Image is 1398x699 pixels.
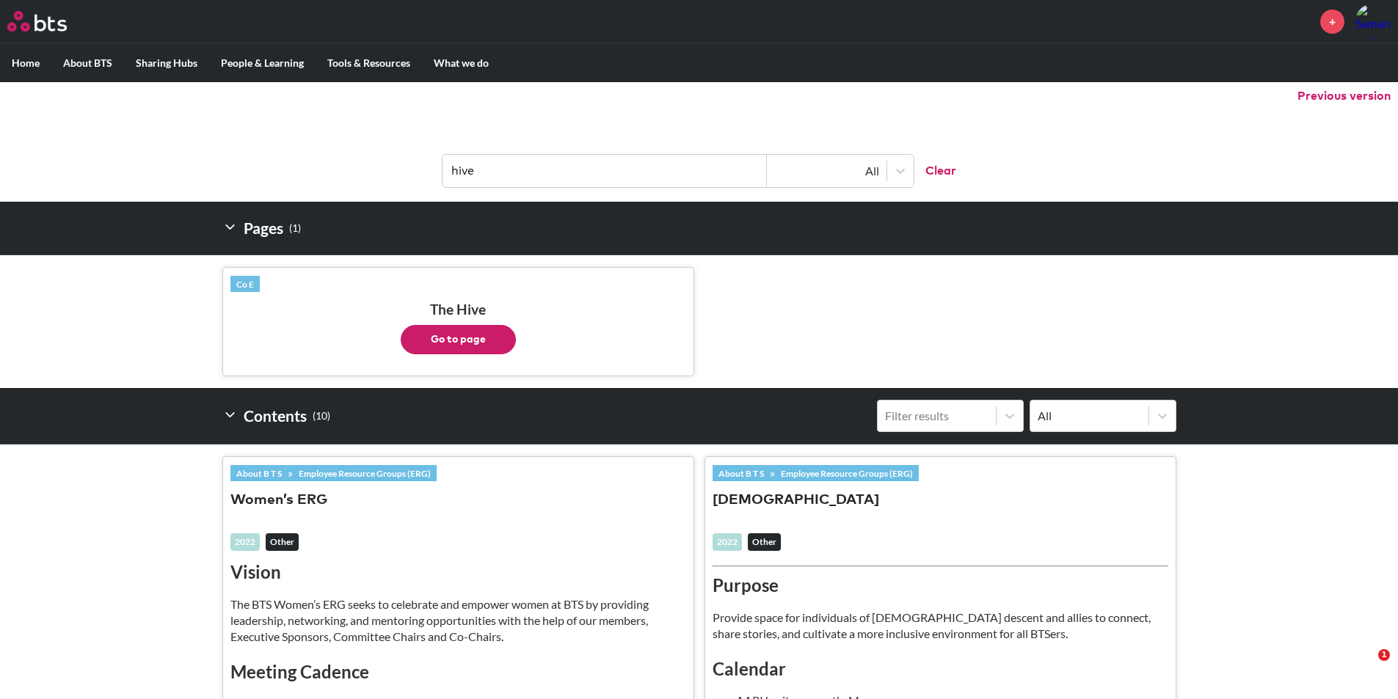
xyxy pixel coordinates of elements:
[1320,10,1344,34] a: +
[230,596,686,645] p: The BTS Women’s ERG seeks to celebrate and empower women at BTS by providing leadership, networki...
[124,44,209,82] label: Sharing Hubs
[775,465,919,481] a: Employee Resource Groups (ERG)
[713,465,919,481] div: »
[230,465,437,481] div: »
[7,11,94,32] a: Go home
[1038,408,1141,424] div: All
[209,44,316,82] label: People & Learning
[713,656,1168,681] h2: Calendar
[230,491,327,510] button: Women’s ERG
[1355,4,1391,39] img: Samara Taranto
[1348,649,1383,684] iframe: Intercom live chat
[7,11,67,32] img: BTS Logo
[713,465,770,481] a: About B T S
[230,301,686,354] h3: The Hive
[1378,649,1390,661] span: 1
[289,219,301,238] small: ( 1 )
[230,465,288,481] a: About B T S
[230,560,686,585] h2: Vision
[401,325,516,354] button: Go to page
[1297,88,1391,104] button: Previous version
[1355,4,1391,39] a: Profile
[914,155,956,187] button: Clear
[316,44,422,82] label: Tools & Resources
[230,276,260,292] a: Co E
[443,155,767,187] input: Find contents, pages and demos...
[266,533,299,551] em: Other
[293,465,437,481] a: Employee Resource Groups (ERG)
[774,163,879,179] div: All
[313,406,330,426] small: ( 10 )
[885,408,989,424] div: Filter results
[713,573,1168,598] h2: Purpose
[748,533,781,551] em: Other
[222,213,301,243] h2: Pages
[713,533,742,551] div: 2022
[713,610,1168,643] p: Provide space for individuals of [DEMOGRAPHIC_DATA] descent and allies to connect, share stories,...
[230,659,686,684] h2: Meeting Cadence
[713,491,879,510] button: [DEMOGRAPHIC_DATA]
[51,44,124,82] label: About BTS
[422,44,500,82] label: What we do
[230,533,260,551] div: 2022
[222,400,330,432] h2: Contents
